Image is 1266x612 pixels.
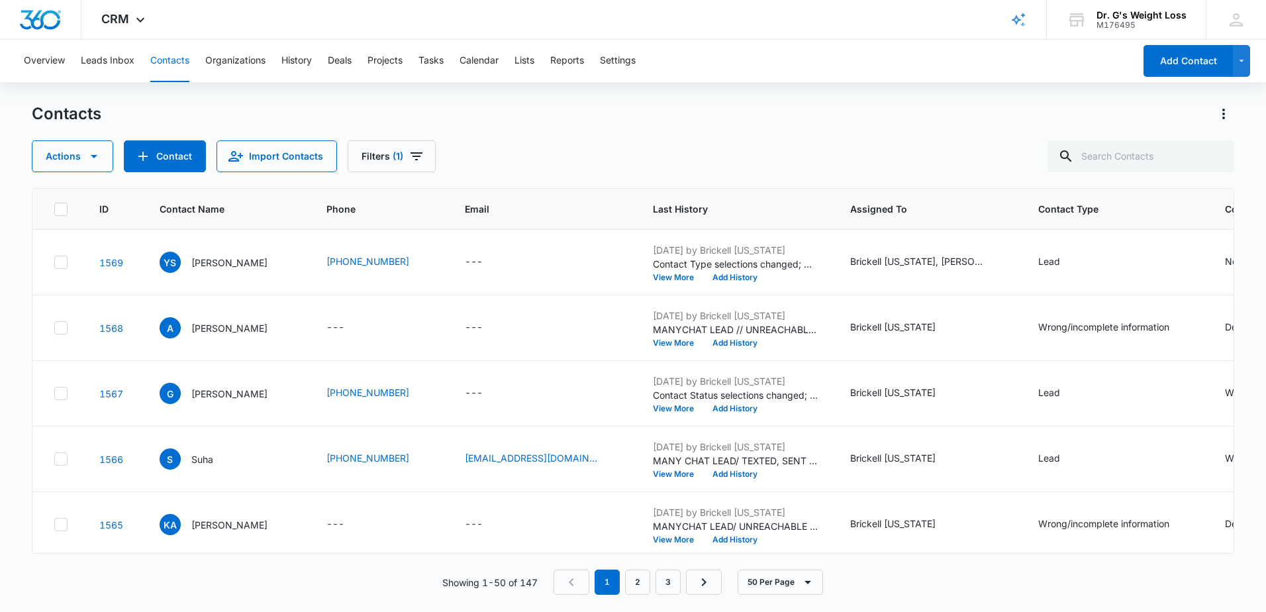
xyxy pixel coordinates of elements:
[367,40,403,82] button: Projects
[1144,45,1233,77] button: Add Contact
[550,40,584,82] button: Reports
[393,152,403,161] span: (1)
[160,448,237,470] div: Contact Name - Suha - Select to Edit Field
[348,140,436,172] button: Filters
[326,202,414,216] span: Phone
[32,140,113,172] button: Actions
[465,517,507,533] div: Email - - Select to Edit Field
[326,451,433,467] div: Phone - (929) 636-8224 - Select to Edit Field
[32,104,101,124] h1: Contacts
[686,570,722,595] a: Next Page
[656,570,681,595] a: Page 3
[460,40,499,82] button: Calendar
[653,339,703,347] button: View More
[653,440,818,454] p: [DATE] by Brickell [US_STATE]
[653,257,818,271] p: Contact Type selections changed; None was removed and Lead was added.
[326,254,409,268] a: [PHONE_NUMBER]
[514,40,534,82] button: Lists
[653,309,818,323] p: [DATE] by Brickell [US_STATE]
[703,339,767,347] button: Add History
[81,40,134,82] button: Leads Inbox
[99,519,123,531] a: Navigate to contact details page for Khalil AHMADI
[191,452,213,466] p: Suha
[160,252,181,273] span: YS
[326,385,433,401] div: Phone - (786) 468-0687 - Select to Edit Field
[160,514,291,535] div: Contact Name - Khalil AHMADI - Select to Edit Field
[418,40,444,82] button: Tasks
[850,451,936,465] div: Brickell [US_STATE]
[326,451,409,465] a: [PHONE_NUMBER]
[1096,21,1187,30] div: account id
[1096,10,1187,21] div: account name
[850,451,959,467] div: Assigned To - Brickell Florida - Select to Edit Field
[465,320,507,336] div: Email - - Select to Edit Field
[326,320,344,336] div: ---
[326,254,433,270] div: Phone - (954) 477-0891 - Select to Edit Field
[1038,517,1169,531] div: Wrong/incomplete information
[850,385,959,401] div: Assigned To - Brickell Florida - Select to Edit Field
[99,202,109,216] span: ID
[465,385,483,401] div: ---
[653,454,818,468] p: MANY CHAT LEAD/ TEXTED, SENT EMAIL AND LEFT VM [DATE]9:59 AM
[465,254,483,270] div: ---
[465,320,483,336] div: ---
[217,140,337,172] button: Import Contacts
[326,517,368,533] div: Phone - - Select to Edit Field
[326,385,409,399] a: [PHONE_NUMBER]
[160,202,275,216] span: Contact Name
[160,252,291,273] div: Contact Name - Yesmin SULTANA - Select to Edit Field
[1047,140,1234,172] input: Search Contacts
[465,451,597,465] a: [EMAIL_ADDRESS][DOMAIN_NAME]
[191,518,268,532] p: [PERSON_NAME]
[99,454,123,465] a: Navigate to contact details page for Suha
[1038,451,1060,465] div: Lead
[328,40,352,82] button: Deals
[653,470,703,478] button: View More
[1038,385,1060,399] div: Lead
[1225,254,1248,268] div: None
[600,40,636,82] button: Settings
[850,254,983,268] div: Brickell [US_STATE], [PERSON_NAME]
[465,451,621,467] div: Email - Suhaazadazad@gmail.com - Select to Edit Field
[850,254,1006,270] div: Assigned To - Brickell Florida, D Blanco - Select to Edit Field
[160,383,181,404] span: G
[191,256,268,270] p: [PERSON_NAME]
[595,570,620,595] em: 1
[465,254,507,270] div: Email - - Select to Edit Field
[101,12,129,26] span: CRM
[124,140,206,172] button: Add Contact
[150,40,189,82] button: Contacts
[850,517,959,533] div: Assigned To - Brickell Florida - Select to Edit Field
[160,448,181,470] span: S
[1038,517,1193,533] div: Contact Type - Wrong/incomplete information - Select to Edit Field
[653,323,818,336] p: MANYCHAT LEAD // UNREACHABLE PHONE NUMBRE PROVIDED 923348008013 IS NOT A VALID PHONE NUMBER, NOT ...
[1038,320,1193,336] div: Contact Type - Wrong/incomplete information - Select to Edit Field
[653,536,703,544] button: View More
[99,323,123,334] a: Navigate to contact details page for Adnan
[653,405,703,413] button: View More
[653,243,818,257] p: [DATE] by Brickell [US_STATE]
[326,320,368,336] div: Phone - - Select to Edit Field
[99,388,123,399] a: Navigate to contact details page for Gladys
[625,570,650,595] a: Page 2
[653,274,703,281] button: View More
[850,320,959,336] div: Assigned To - Brickell Florida - Select to Edit Field
[326,517,344,533] div: ---
[1038,254,1084,270] div: Contact Type - Lead - Select to Edit Field
[850,385,936,399] div: Brickell [US_STATE]
[703,274,767,281] button: Add History
[1213,103,1234,125] button: Actions
[465,517,483,533] div: ---
[703,536,767,544] button: Add History
[850,320,936,334] div: Brickell [US_STATE]
[205,40,266,82] button: Organizations
[850,202,987,216] span: Assigned To
[281,40,312,82] button: History
[653,388,818,402] p: Contact Status selections changed; None was removed and Warm Lead ( possibility) was added.
[1038,451,1084,467] div: Contact Type - Lead - Select to Edit Field
[653,505,818,519] p: [DATE] by Brickell [US_STATE]
[850,517,936,531] div: Brickell [US_STATE]
[703,405,767,413] button: Add History
[99,257,123,268] a: Navigate to contact details page for Yesmin SULTANA
[465,202,602,216] span: Email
